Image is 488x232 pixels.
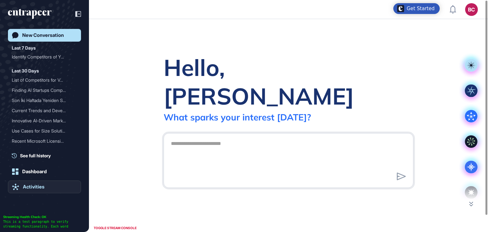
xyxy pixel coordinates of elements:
div: Son İki Haftada Yeniden S... [12,95,72,106]
a: Dashboard [8,165,81,178]
div: New Conversation [22,32,64,38]
div: Innovative AI-Driven Mark... [12,116,72,126]
div: TOGGLE STREAM CONSOLE [92,224,138,232]
div: Recent Microsoft Licensin... [12,136,72,146]
div: Current Trends and Developments in Reinsurance Over the Last Two Weeks [12,106,77,116]
div: Last 7 Days [12,44,36,52]
img: launcher-image-alternative-text [397,5,404,12]
a: Activities [8,181,81,193]
div: Comprehensive Use Cases i... [12,146,72,156]
div: Identify Competitors of Yugen Company [12,52,77,62]
div: Open Get Started checklist [393,3,440,14]
div: What sparks your interest [DATE]? [164,112,311,123]
div: Identify Competitors of Y... [12,52,72,62]
div: Last 30 Days [12,67,39,75]
div: Hello, [PERSON_NAME] [164,53,413,110]
div: Finding AI Startups Compe... [12,85,72,95]
div: Get Started [407,5,435,12]
div: Use Cases for Size Solutions in Luxury Online Retail [12,126,77,136]
div: List of Competitors for V... [12,75,72,85]
div: Dashboard [22,169,47,174]
div: Finding AI Startups Competing with Fal.ai and Having Turkish Co-founders [12,85,77,95]
div: Current Trends and Develo... [12,106,72,116]
div: Recent Microsoft Licensing Model Change: All Online Products Now Fixed at a Single Price [12,136,77,146]
a: New Conversation [8,29,81,42]
div: entrapeer-logo [8,9,51,19]
div: Activities [23,184,44,190]
span: See full history [20,152,51,159]
div: Comprehensive Use Cases in the Ceramic Sector [12,146,77,156]
div: List of Competitors for VoltaGrid [12,75,77,85]
div: Use Cases for Size Soluti... [12,126,72,136]
div: Son İki Haftada Yeniden Sigorta Trendleri ve Gelişmeleri Hakkında Güncel Haberler [12,95,77,106]
a: See full history [12,152,81,159]
button: BC [465,3,478,16]
div: Innovative AI-Driven Marketing Activities in the Global Insurance Sector [12,116,77,126]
